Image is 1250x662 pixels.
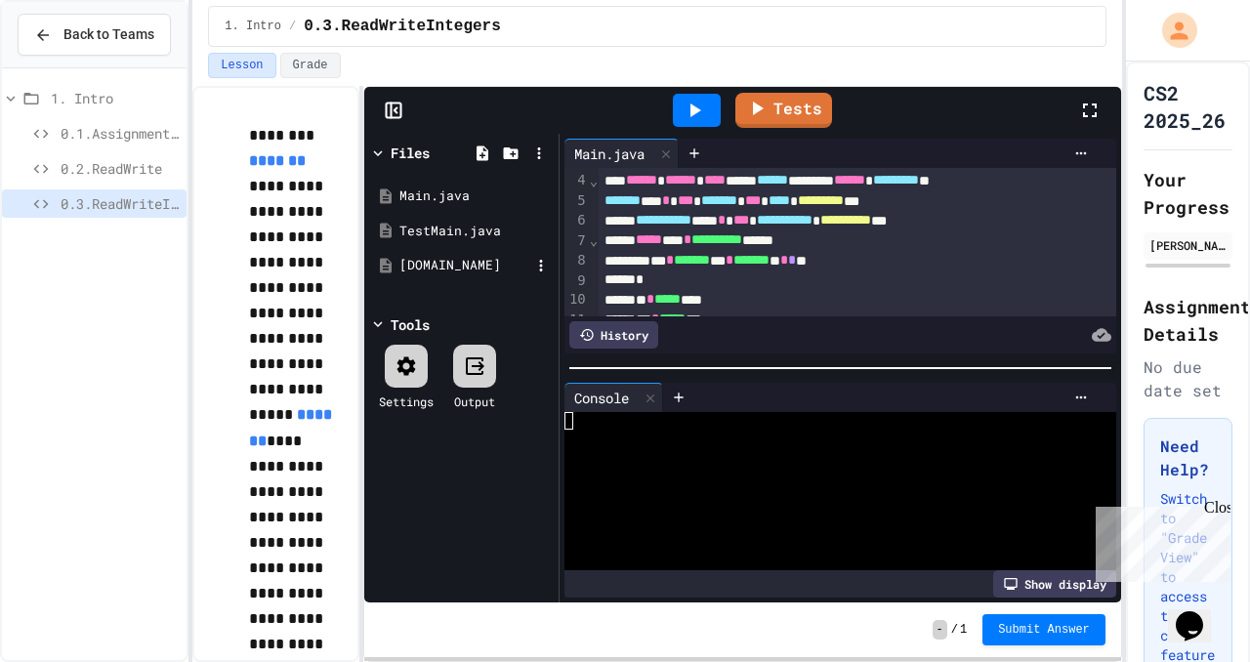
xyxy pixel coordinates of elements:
[960,622,967,638] span: 1
[1144,293,1232,348] h2: Assignment Details
[564,211,589,230] div: 6
[399,256,530,275] div: [DOMAIN_NAME]
[1149,236,1227,254] div: [PERSON_NAME]
[1160,434,1216,481] h3: Need Help?
[589,173,599,188] span: Fold line
[998,622,1090,638] span: Submit Answer
[564,139,679,168] div: Main.java
[569,321,658,349] div: History
[951,622,958,638] span: /
[1168,584,1230,642] iframe: chat widget
[51,88,179,108] span: 1. Intro
[289,19,296,34] span: /
[225,19,281,34] span: 1. Intro
[933,620,947,640] span: -
[379,393,434,410] div: Settings
[18,14,171,56] button: Back to Teams
[304,15,501,38] span: 0.3.ReadWriteIntegers
[399,186,552,206] div: Main.java
[589,232,599,248] span: Fold line
[564,251,589,270] div: 8
[61,193,179,214] span: 0.3.ReadWriteIntegers
[63,24,154,45] span: Back to Teams
[564,310,589,330] div: 11
[61,123,179,144] span: 0.1.AssignmentExample
[564,271,589,291] div: 9
[208,53,275,78] button: Lesson
[399,222,552,241] div: TestMain.java
[564,191,589,211] div: 5
[1142,8,1202,53] div: My Account
[1144,355,1232,402] div: No due date set
[8,8,135,124] div: Chat with us now!Close
[564,171,589,190] div: 4
[1088,499,1230,582] iframe: chat widget
[280,53,341,78] button: Grade
[564,290,589,310] div: 10
[735,93,832,128] a: Tests
[982,614,1105,645] button: Submit Answer
[1144,79,1232,134] h1: CS2 2025_26
[564,144,654,164] div: Main.java
[61,158,179,179] span: 0.2.ReadWrite
[993,570,1116,598] div: Show display
[1144,166,1232,221] h2: Your Progress
[564,231,589,251] div: 7
[391,314,430,335] div: Tools
[564,388,639,408] div: Console
[391,143,430,163] div: Files
[454,393,495,410] div: Output
[564,383,663,412] div: Console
